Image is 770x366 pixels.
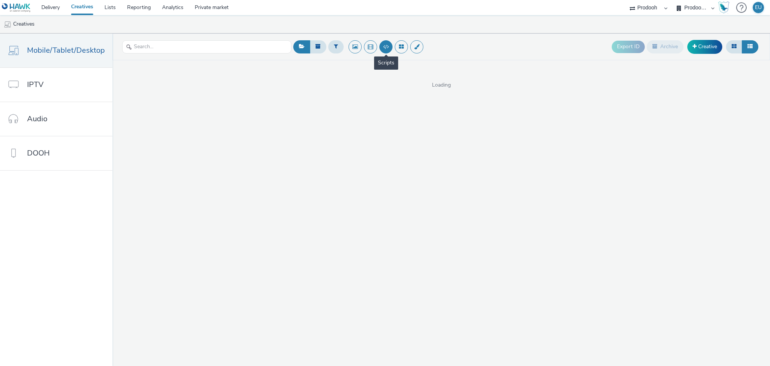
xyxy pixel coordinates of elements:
a: Hawk Academy [718,2,732,14]
img: Hawk Academy [718,2,729,14]
span: IPTV [27,79,44,90]
button: Archive [647,40,684,53]
button: Grid [726,40,742,53]
a: Creative [687,40,722,53]
button: Table [742,40,758,53]
span: DOOH [27,148,50,159]
span: Mobile/Tablet/Desktop [27,45,105,56]
img: mobile [4,21,11,28]
button: Export ID [612,41,645,53]
input: Search... [122,40,291,53]
span: Audio [27,113,47,124]
span: Loading [112,81,770,89]
img: undefined Logo [2,3,31,12]
div: EU [755,2,762,13]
